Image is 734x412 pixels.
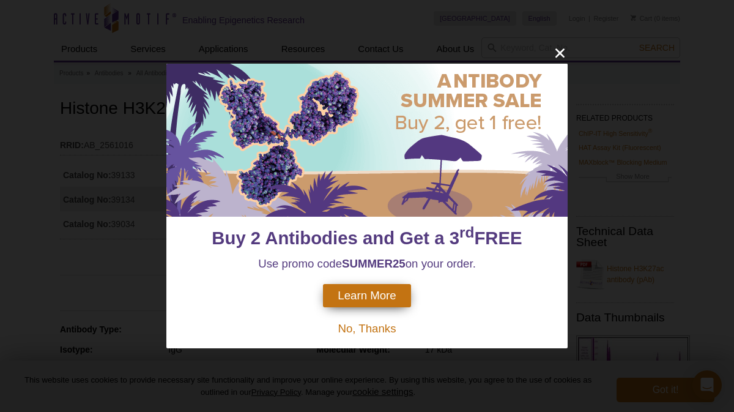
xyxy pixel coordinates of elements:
span: Use promo code on your order. [258,257,476,270]
span: Learn More [338,289,396,302]
span: No, Thanks [338,322,396,335]
sup: rd [459,225,474,241]
span: Buy 2 Antibodies and Get a 3 FREE [212,228,522,248]
button: close [552,45,568,61]
strong: SUMMER25 [342,257,406,270]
